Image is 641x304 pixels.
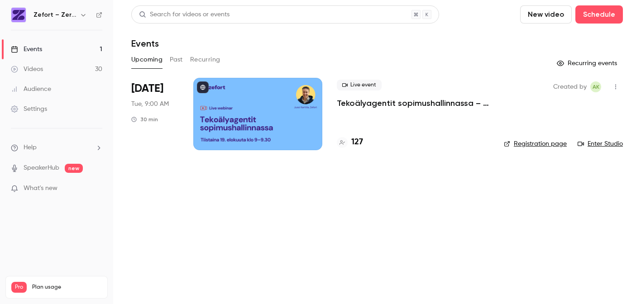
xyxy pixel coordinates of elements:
a: Enter Studio [578,139,623,148]
span: Created by [553,81,587,92]
span: Live event [337,80,382,90]
h6: Zefort – Zero-Effort Contract Management [33,10,76,19]
span: [DATE] [131,81,163,96]
span: Plan usage [32,284,102,291]
img: Zefort – Zero-Effort Contract Management [11,8,26,22]
button: Past [170,52,183,67]
button: Schedule [575,5,623,24]
div: Videos [11,65,43,74]
div: Events [11,45,42,54]
a: Tekoälyagentit sopimushallinnassa – tästä kaikki puhuvat juuri nyt [337,98,489,109]
button: Upcoming [131,52,163,67]
div: Aug 19 Tue, 9:00 AM (Europe/Helsinki) [131,78,179,150]
li: help-dropdown-opener [11,143,102,152]
span: Help [24,143,37,152]
span: Tue, 9:00 AM [131,100,169,109]
button: Recurring events [553,56,623,71]
button: Recurring [190,52,220,67]
div: Search for videos or events [139,10,230,19]
a: 127 [337,136,363,148]
h1: Events [131,38,159,49]
a: Registration page [504,139,567,148]
div: Settings [11,104,47,114]
span: Pro [11,282,27,293]
span: Anna Kauppila [590,81,601,92]
span: new [65,164,83,173]
span: What's new [24,184,57,193]
span: AK [593,81,599,92]
button: New video [520,5,572,24]
div: Audience [11,85,51,94]
a: SpeakerHub [24,163,59,173]
h4: 127 [351,136,363,148]
iframe: Noticeable Trigger [91,185,102,193]
div: 30 min [131,116,158,123]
